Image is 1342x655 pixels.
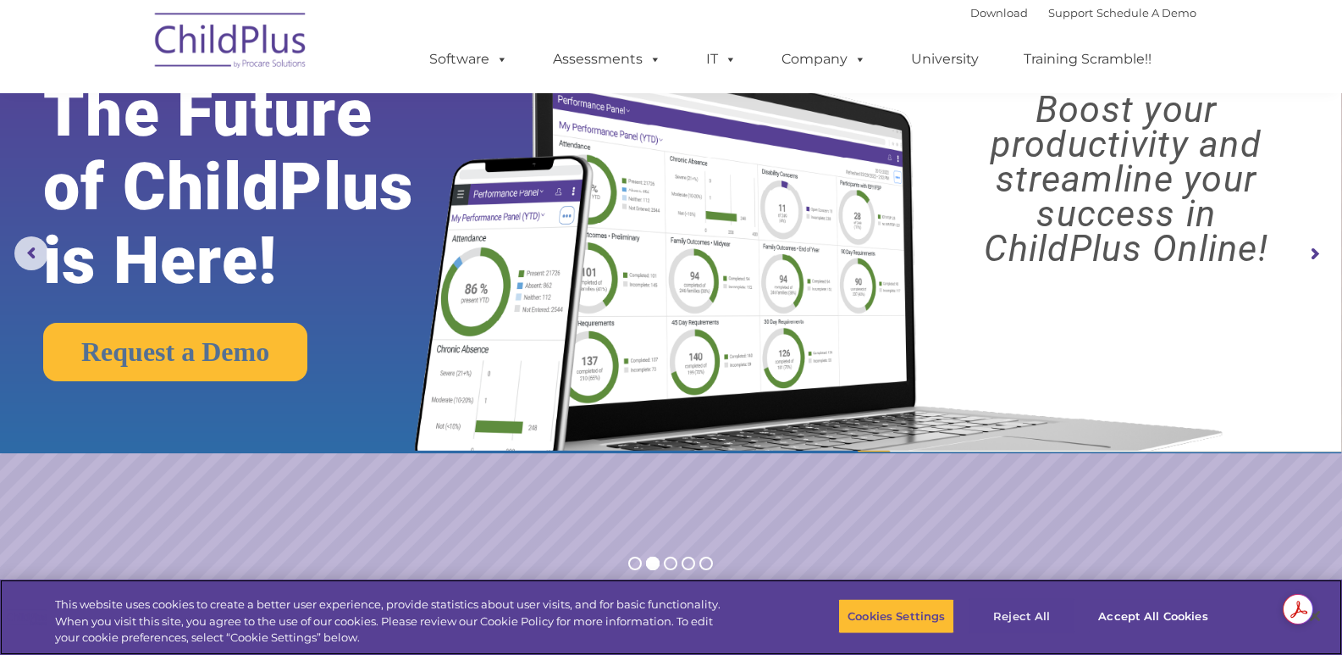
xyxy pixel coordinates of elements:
[970,6,1028,19] a: Download
[1048,6,1093,19] a: Support
[1089,598,1217,634] button: Accept All Cookies
[927,92,1325,266] rs-layer: Boost your productivity and streamline your success in ChildPlus Online!
[838,598,954,634] button: Cookies Settings
[146,1,316,86] img: ChildPlus by Procare Solutions
[689,42,754,76] a: IT
[969,598,1074,634] button: Reject All
[536,42,678,76] a: Assessments
[970,6,1196,19] font: |
[55,597,738,647] div: This website uses cookies to create a better user experience, provide statistics about user visit...
[235,181,307,194] span: Phone number
[1096,6,1196,19] a: Schedule A Demo
[43,77,472,298] rs-layer: The Future of ChildPlus is Here!
[894,42,996,76] a: University
[1007,42,1168,76] a: Training Scramble!!
[412,42,525,76] a: Software
[43,323,307,381] a: Request a Demo
[765,42,883,76] a: Company
[235,112,287,125] span: Last name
